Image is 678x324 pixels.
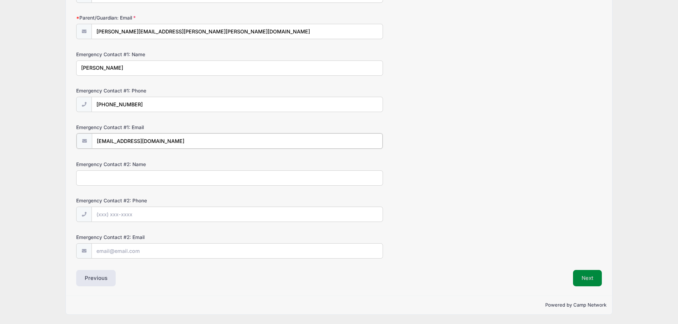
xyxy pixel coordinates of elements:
label: Parent/Guardian: Email [76,14,251,21]
button: Previous [76,270,116,286]
label: Emergency Contact #2: Name [76,161,251,168]
input: email@email.com [91,243,383,259]
label: Emergency Contact #2: Phone [76,197,251,204]
label: Emergency Contact #1: Phone [76,87,251,94]
input: email@email.com [91,24,383,39]
input: (xxx) xxx-xxxx [91,97,383,112]
input: (xxx) xxx-xxxx [91,207,383,222]
p: Powered by Camp Network [72,302,606,309]
button: Next [573,270,602,286]
label: Emergency Contact #1: Name [76,51,251,58]
label: Emergency Contact #2: Email [76,234,251,241]
label: Emergency Contact #1: Email [76,124,251,131]
input: email@email.com [92,133,382,149]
